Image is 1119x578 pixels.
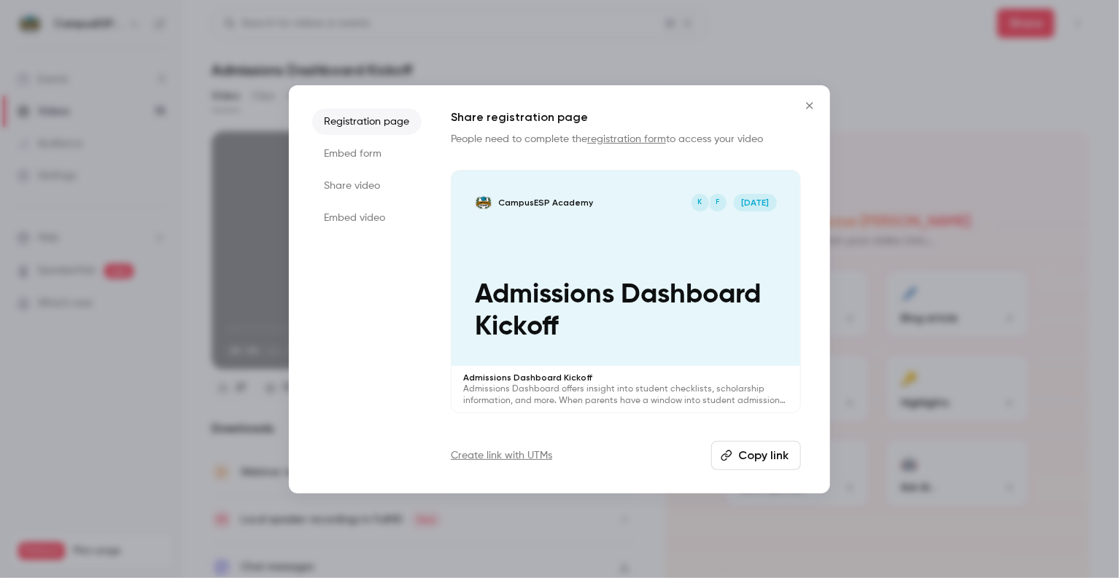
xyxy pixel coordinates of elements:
[312,205,422,231] li: Embed video
[690,192,710,213] div: K
[451,132,801,147] p: People need to complete the to access your video
[451,109,801,126] h1: Share registration page
[734,194,777,211] span: [DATE]
[795,91,824,120] button: Close
[463,383,789,407] p: Admissions Dashboard offers insight into student checklists, scholarship information, and more. W...
[475,194,492,211] img: Admissions Dashboard Kickoff
[451,448,552,463] a: Create link with UTMs
[312,109,422,135] li: Registration page
[312,173,422,199] li: Share video
[475,279,776,343] p: Admissions Dashboard Kickoff
[711,441,801,470] button: Copy link
[451,170,801,414] a: Admissions Dashboard KickoffCampusESP AcademyFK[DATE]Admissions Dashboard KickoffAdmissions Dashb...
[708,192,728,213] div: F
[463,372,789,383] p: Admissions Dashboard Kickoff
[498,197,593,208] p: CampusESP Academy
[312,141,422,167] li: Embed form
[587,134,666,144] a: registration form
